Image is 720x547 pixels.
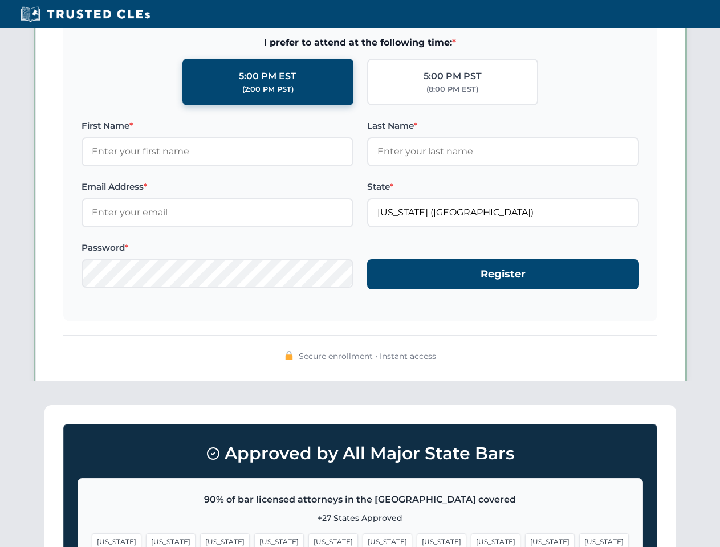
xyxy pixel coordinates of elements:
[367,180,639,194] label: State
[82,198,353,227] input: Enter your email
[17,6,153,23] img: Trusted CLEs
[242,84,294,95] div: (2:00 PM PST)
[426,84,478,95] div: (8:00 PM EST)
[367,259,639,289] button: Register
[82,241,353,255] label: Password
[82,35,639,50] span: I prefer to attend at the following time:
[284,351,294,360] img: 🔒
[82,119,353,133] label: First Name
[239,69,296,84] div: 5:00 PM EST
[82,137,353,166] input: Enter your first name
[367,119,639,133] label: Last Name
[78,438,643,469] h3: Approved by All Major State Bars
[299,350,436,362] span: Secure enrollment • Instant access
[424,69,482,84] div: 5:00 PM PST
[367,198,639,227] input: Florida (FL)
[367,137,639,166] input: Enter your last name
[92,512,629,524] p: +27 States Approved
[82,180,353,194] label: Email Address
[92,492,629,507] p: 90% of bar licensed attorneys in the [GEOGRAPHIC_DATA] covered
